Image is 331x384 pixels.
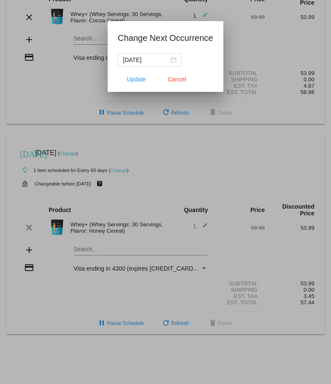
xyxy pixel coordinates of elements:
input: Select date [123,55,169,64]
button: Update [118,72,155,87]
span: Update [127,76,146,83]
h1: Change Next Occurrence [118,31,213,45]
button: Close dialog [158,72,195,87]
span: Cancel [168,76,186,83]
